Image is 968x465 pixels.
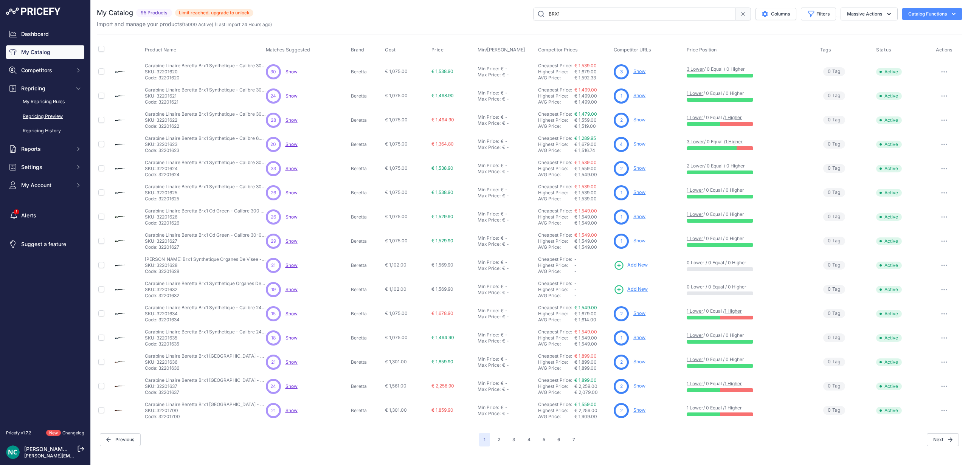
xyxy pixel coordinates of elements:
span: 95 Products [136,9,172,17]
span: 2 [620,165,623,172]
div: Min Price: [478,187,499,193]
div: - [505,120,509,126]
a: € 1,289.95 [574,135,596,141]
span: Active [876,141,902,148]
button: Price [431,47,445,53]
span: 30 [270,68,276,75]
a: Cheapest Price: [538,256,572,262]
a: € 1,539.00 [574,184,597,189]
a: 1 Higher [725,139,743,144]
span: 28 [271,117,276,124]
a: My Catalog [6,45,84,59]
div: € [502,193,505,199]
div: Min Price: [478,90,499,96]
span: Min/[PERSON_NAME] [478,47,525,53]
div: € 1,516.74 [574,147,611,153]
a: Cheapest Price: [538,232,572,238]
p: Code: 32201621 [145,99,266,105]
button: Repricing [6,82,84,95]
a: Cheapest Price: [538,111,572,117]
button: Next [927,433,959,446]
a: Show [633,310,645,316]
div: € [502,144,505,150]
div: - [505,193,509,199]
span: 1 [621,214,622,220]
span: € 1,498.90 [431,93,454,98]
p: SKU: 32201623 [145,141,266,147]
a: Cheapest Price: [538,281,572,286]
span: Tag [823,212,845,221]
a: Cheapest Price: [538,401,572,407]
p: / 0 Equal / 0 Higher [687,66,813,72]
div: AVG Price: [538,75,574,81]
span: Limit reached, upgrade to unlock [175,9,253,17]
div: Max Price: [478,169,501,175]
a: 1 Higher [724,115,742,120]
div: AVG Price: [538,172,574,178]
span: Product Name [145,47,176,53]
span: 0 [828,213,831,220]
a: € 1,559.00 [574,401,597,407]
p: Carabine Linaire Beretta Brx1 Synthetique - Calibre 30-06 Sprg - Canon 51 cm [145,87,266,93]
div: € [501,90,504,96]
div: Min Price: [478,66,499,72]
div: € [501,138,504,144]
button: My Account [6,178,84,192]
a: Changelog [62,430,84,436]
a: Show [285,190,298,195]
div: Min Price: [478,163,499,169]
span: € 1,549.00 [574,214,597,220]
span: Tag [823,116,845,124]
div: - [504,163,507,169]
span: Active [876,189,902,197]
p: Code: 32201623 [145,147,266,153]
span: 2 [620,117,623,124]
div: € [501,211,504,217]
a: Show [633,93,645,98]
span: € 1,539.00 [574,190,597,195]
span: Price Position [687,47,717,53]
p: / 0 Equal / [687,115,813,121]
span: (Last import 24 Hours ago) [215,22,272,27]
a: € 1,899.00 [574,353,597,359]
span: € 1,529.90 [431,214,453,219]
a: € 1,539.00 [574,63,597,68]
span: 0 [828,92,831,99]
a: 1 Lower [687,332,703,338]
a: Cheapest Price: [538,184,572,189]
p: Code: 32201622 [145,123,266,129]
span: Add New [627,286,648,293]
button: Catalog Functions [902,8,962,20]
p: Beretta [351,190,382,196]
a: Show [285,383,298,389]
span: 20 [270,141,276,148]
span: Active [876,213,902,221]
button: Go to page 3 [508,433,520,446]
a: Alerts [6,209,84,222]
a: Show [633,117,645,122]
a: € 1,549.00 [574,329,597,335]
a: Add New [614,260,648,271]
p: / 0 Equal / 0 Higher [687,90,813,96]
a: Show [285,359,298,365]
a: Show [285,311,298,316]
button: Status [876,47,893,53]
a: Repricing History [6,124,84,138]
span: € 1,075.00 [385,165,408,171]
span: € 1,538.90 [431,68,453,74]
a: Cheapest Price: [538,135,572,141]
a: € 1,549.00 [574,208,597,214]
p: Carabine Linaire Beretta Brx1 Synthetique - Calibre 300 Win Mag - Canon 62 cm [145,111,266,117]
a: Repricing Preview [6,110,84,123]
span: € 1,538.90 [431,189,453,195]
a: 15000 Active [183,22,212,27]
p: Beretta [351,93,382,99]
div: Max Price: [478,144,501,150]
span: ( ) [182,22,213,27]
div: € [501,66,504,72]
p: Code: 32201620 [145,75,266,81]
p: / 0 Equal / [687,139,813,145]
a: Show [285,166,298,171]
a: Show [285,69,298,74]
